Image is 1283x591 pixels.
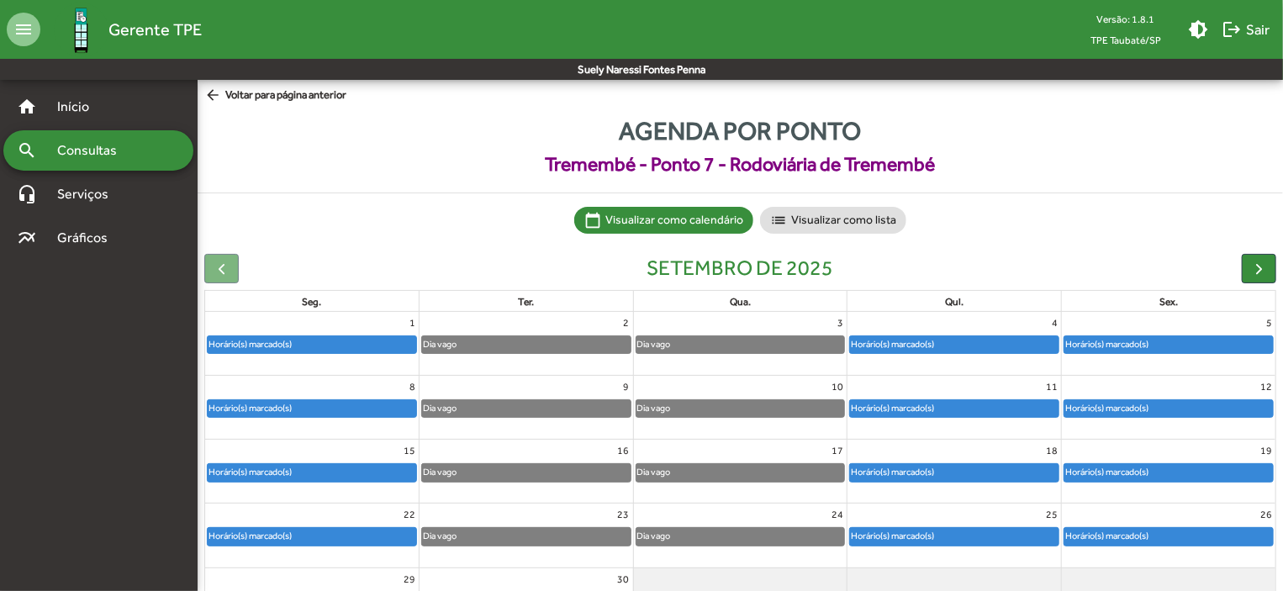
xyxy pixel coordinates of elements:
[584,212,601,229] mat-icon: calendar_today
[1064,528,1149,544] div: Horário(s) marcado(s)
[205,312,420,376] td: 1 de setembro de 2025
[1188,19,1208,40] mat-icon: brightness_medium
[400,504,419,525] a: 22 de setembro de 2025
[1077,29,1175,50] span: TPE Taubaté/SP
[636,528,672,544] div: Dia vago
[1061,312,1275,376] td: 5 de setembro de 2025
[636,400,672,416] div: Dia vago
[850,336,935,352] div: Horário(s) marcado(s)
[1043,440,1061,462] a: 18 de setembro de 2025
[1061,376,1275,440] td: 12 de setembro de 2025
[204,87,346,105] span: Voltar para página anterior
[299,293,325,311] a: segunda-feira
[620,312,633,334] a: 2 de setembro de 2025
[205,376,420,440] td: 8 de setembro de 2025
[942,293,967,311] a: quinta-feira
[208,400,293,416] div: Horário(s) marcado(s)
[205,440,420,504] td: 15 de setembro de 2025
[847,440,1062,504] td: 18 de setembro de 2025
[422,336,457,352] div: Dia vago
[850,400,935,416] div: Horário(s) marcado(s)
[647,256,834,281] h2: setembro de 2025
[636,336,672,352] div: Dia vago
[615,440,633,462] a: 16 de setembro de 2025
[47,184,131,204] span: Serviços
[847,376,1062,440] td: 11 de setembro de 2025
[420,440,634,504] td: 16 de setembro de 2025
[17,140,37,161] mat-icon: search
[422,528,457,544] div: Dia vago
[515,293,537,311] a: terça-feira
[574,207,753,234] mat-chip: Visualizar como calendário
[1061,440,1275,504] td: 19 de setembro de 2025
[1064,336,1149,352] div: Horário(s) marcado(s)
[760,207,906,234] mat-chip: Visualizar como lista
[208,464,293,480] div: Horário(s) marcado(s)
[422,464,457,480] div: Dia vago
[726,293,754,311] a: quarta-feira
[7,13,40,46] mat-icon: menu
[633,440,847,504] td: 17 de setembro de 2025
[633,312,847,376] td: 3 de setembro de 2025
[1048,312,1061,334] a: 4 de setembro de 2025
[1257,376,1275,398] a: 12 de setembro de 2025
[47,228,130,248] span: Gráficos
[1064,400,1149,416] div: Horário(s) marcado(s)
[1215,14,1276,45] button: Sair
[1263,312,1275,334] a: 5 de setembro de 2025
[1061,504,1275,567] td: 26 de setembro de 2025
[205,504,420,567] td: 22 de setembro de 2025
[850,528,935,544] div: Horário(s) marcado(s)
[400,568,419,590] a: 29 de setembro de 2025
[47,97,114,117] span: Início
[633,376,847,440] td: 10 de setembro de 2025
[1257,504,1275,525] a: 26 de setembro de 2025
[1043,376,1061,398] a: 11 de setembro de 2025
[400,440,419,462] a: 15 de setembro de 2025
[828,440,847,462] a: 17 de setembro de 2025
[420,504,634,567] td: 23 de setembro de 2025
[633,504,847,567] td: 24 de setembro de 2025
[420,312,634,376] td: 2 de setembro de 2025
[420,376,634,440] td: 9 de setembro de 2025
[40,3,202,57] a: Gerente TPE
[208,528,293,544] div: Horário(s) marcado(s)
[204,87,225,105] mat-icon: arrow_back
[615,504,633,525] a: 23 de setembro de 2025
[17,228,37,248] mat-icon: multiline_chart
[17,97,37,117] mat-icon: home
[1043,504,1061,525] a: 25 de setembro de 2025
[208,336,293,352] div: Horário(s) marcado(s)
[17,184,37,204] mat-icon: headset_mic
[1064,464,1149,480] div: Horário(s) marcado(s)
[847,312,1062,376] td: 4 de setembro de 2025
[1257,440,1275,462] a: 19 de setembro de 2025
[1222,14,1270,45] span: Sair
[620,376,633,398] a: 9 de setembro de 2025
[198,112,1283,150] span: Agenda por ponto
[198,150,1283,179] span: Tremembé - Ponto 7 - Rodoviária de Tremembé
[47,140,139,161] span: Consultas
[636,464,672,480] div: Dia vago
[828,504,847,525] a: 24 de setembro de 2025
[770,212,787,229] mat-icon: list
[108,16,202,43] span: Gerente TPE
[847,504,1062,567] td: 25 de setembro de 2025
[1077,8,1175,29] div: Versão: 1.8.1
[422,400,457,416] div: Dia vago
[615,568,633,590] a: 30 de setembro de 2025
[406,376,419,398] a: 8 de setembro de 2025
[834,312,847,334] a: 3 de setembro de 2025
[828,376,847,398] a: 10 de setembro de 2025
[1156,293,1181,311] a: sexta-feira
[1222,19,1242,40] mat-icon: logout
[850,464,935,480] div: Horário(s) marcado(s)
[54,3,108,57] img: Logo
[406,312,419,334] a: 1 de setembro de 2025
